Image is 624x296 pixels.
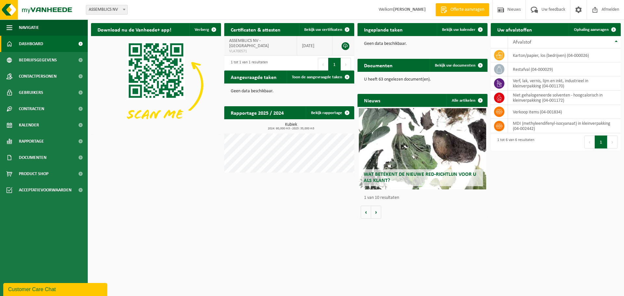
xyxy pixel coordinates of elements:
div: 1 tot 6 van 6 resultaten [494,135,534,149]
div: 1 tot 1 van 1 resultaten [227,57,268,71]
h2: Certificaten & attesten [224,23,287,36]
button: 1 [595,135,607,148]
a: Bekijk uw documenten [430,59,487,72]
span: Bedrijfsgegevens [19,52,57,68]
td: [DATE] [297,36,332,56]
button: 1 [328,58,341,71]
span: ASSEMBLICS NV - [GEOGRAPHIC_DATA] [229,38,269,48]
strong: [PERSON_NAME] [393,7,426,12]
a: Bekijk rapportage [306,106,354,119]
td: MDI (methyleendifenyl-isocyanaat) in kleinverpakking (04-002442) [508,119,621,133]
span: Navigatie [19,19,39,36]
h2: Nieuws [357,94,387,107]
span: Rapportage [19,133,44,149]
p: Geen data beschikbaar. [231,89,348,94]
td: verf, lak, vernis, lijm en inkt, industrieel in kleinverpakking (04-001170) [508,76,621,91]
a: Bekijk uw certificaten [299,23,354,36]
span: Afvalstof [513,40,531,45]
h2: Rapportage 2025 / 2024 [224,106,290,119]
span: Contactpersonen [19,68,57,84]
td: restafval (04-000029) [508,62,621,76]
span: Bekijk uw certificaten [304,28,342,32]
button: Vorige [361,206,371,219]
span: Wat betekent de nieuwe RED-richtlijn voor u als klant? [364,172,476,183]
p: U heeft 63 ongelezen document(en). [364,77,481,82]
button: Next [341,58,351,71]
p: 1 van 10 resultaten [364,196,484,200]
iframe: chat widget [3,282,109,296]
span: Contracten [19,101,44,117]
a: Alle artikelen [447,94,487,107]
span: Bekijk uw kalender [442,28,475,32]
a: Wat betekent de nieuwe RED-richtlijn voor u als klant? [359,108,486,189]
h2: Aangevraagde taken [224,71,283,83]
span: Verberg [195,28,209,32]
a: Offerte aanvragen [435,3,489,16]
button: Verberg [189,23,220,36]
button: Volgende [371,206,381,219]
h2: Ingeplande taken [357,23,409,36]
span: Toon de aangevraagde taken [292,75,342,79]
span: ASSEMBLICS NV [86,5,127,14]
h2: Documenten [357,59,399,71]
a: Ophaling aanvragen [569,23,620,36]
h3: Kubiek [227,122,354,130]
td: niet gehalogeneerde solventen - hoogcalorisch in kleinverpakking (04-001172) [508,91,621,105]
button: Previous [318,58,328,71]
a: Bekijk uw kalender [437,23,487,36]
span: Acceptatievoorwaarden [19,182,71,198]
span: Ophaling aanvragen [574,28,609,32]
span: Offerte aanvragen [449,6,486,13]
span: ASSEMBLICS NV [86,5,128,15]
span: Bekijk uw documenten [435,63,475,68]
td: verkoop items (04-001834) [508,105,621,119]
img: Download de VHEPlus App [91,36,221,134]
a: Toon de aangevraagde taken [287,71,354,84]
td: karton/papier, los (bedrijven) (04-000026) [508,48,621,62]
button: Next [607,135,617,148]
span: Documenten [19,149,46,166]
p: Geen data beschikbaar. [364,42,481,46]
h2: Uw afvalstoffen [491,23,539,36]
span: 2024: 60,000 m3 - 2025: 35,000 m3 [227,127,354,130]
span: VLA700571 [229,49,292,54]
span: Gebruikers [19,84,43,101]
span: Product Shop [19,166,48,182]
button: Previous [584,135,595,148]
span: Dashboard [19,36,43,52]
span: Kalender [19,117,39,133]
h2: Download nu de Vanheede+ app! [91,23,178,36]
